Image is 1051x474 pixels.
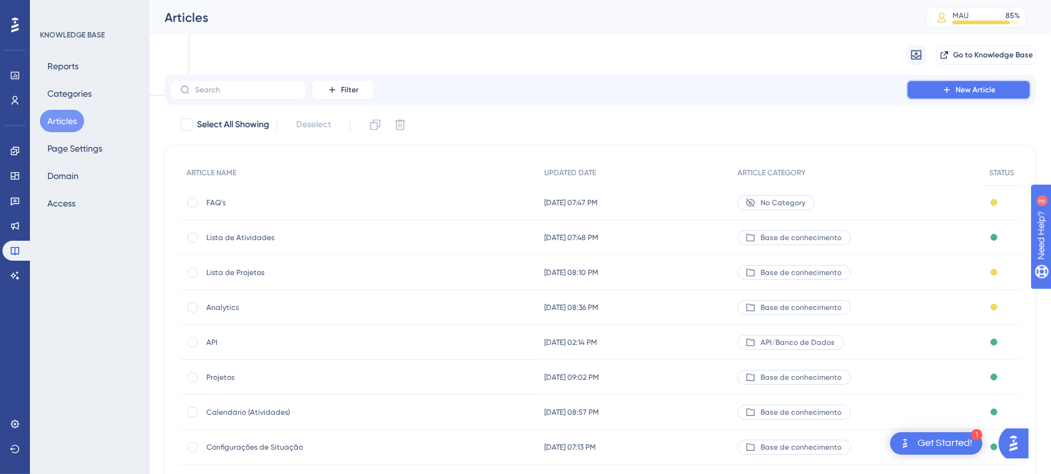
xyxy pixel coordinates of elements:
span: [DATE] 08:36 PM [544,302,598,312]
span: Deselect [296,117,331,132]
span: Lista de Projetos [206,268,406,278]
div: MAU [953,11,969,21]
span: ARTICLE NAME [186,168,236,178]
span: Calendário (Atividades) [206,407,406,417]
button: Domain [40,165,86,187]
div: 3 [87,6,90,16]
span: Need Help? [29,3,78,18]
span: Base de conhecimento [761,302,842,312]
div: Get Started! [918,437,972,450]
span: Go to Knowledge Base [953,50,1033,60]
button: Page Settings [40,137,110,160]
span: [DATE] 07:47 PM [544,198,598,208]
span: FAQ's [206,198,406,208]
span: [DATE] 08:57 PM [544,407,599,417]
span: [DATE] 09:02 PM [544,372,599,382]
button: New Article [906,80,1031,100]
span: No Category [761,198,805,208]
span: [DATE] 07:48 PM [544,233,598,243]
span: Base de conhecimento [761,268,842,278]
span: Projetos [206,372,406,382]
iframe: UserGuiding AI Assistant Launcher [999,425,1036,462]
div: 85 % [1005,11,1020,21]
button: Deselect [285,114,342,136]
span: API [206,337,406,347]
input: Search [195,85,296,94]
span: API/Banco de Dados [761,337,835,347]
span: Base de conhecimento [761,372,842,382]
span: Analytics [206,302,406,312]
span: UPDATED DATE [544,168,596,178]
span: [DATE] 07:13 PM [544,442,596,452]
span: Lista de Atividades [206,233,406,243]
button: Access [40,192,83,215]
span: New Article [956,85,996,95]
button: Reports [40,55,86,77]
button: Categories [40,82,99,105]
span: Filter [341,85,358,95]
span: ARTICLE CATEGORY [737,168,805,178]
button: Go to Knowledge Base [936,45,1036,65]
span: [DATE] 02:14 PM [544,337,597,347]
button: Articles [40,110,84,132]
span: Base de conhecimento [761,233,842,243]
img: launcher-image-alternative-text [898,436,913,451]
span: STATUS [989,168,1014,178]
button: Filter [312,80,374,100]
div: KNOWLEDGE BASE [40,30,105,40]
span: Configurações de Situação [206,442,406,452]
div: Articles [165,9,895,26]
span: [DATE] 08:10 PM [544,268,598,278]
span: Base de conhecimento [761,442,842,452]
span: Base de conhecimento [761,407,842,417]
div: Open Get Started! checklist, remaining modules: 1 [890,432,982,455]
div: 1 [971,429,982,440]
span: Select All Showing [197,117,269,132]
